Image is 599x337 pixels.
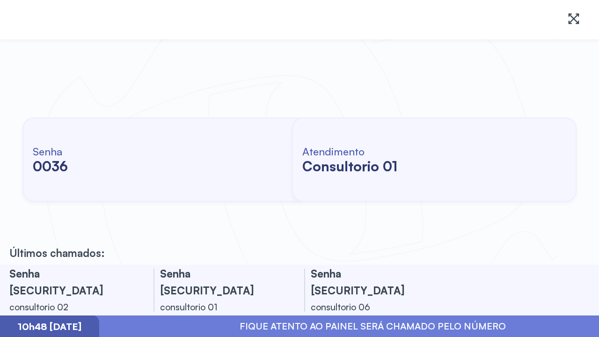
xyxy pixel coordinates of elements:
h2: 0036 [33,158,68,175]
h2: consultorio 01 [302,158,397,175]
h6: Atendimento [302,145,397,158]
h3: Senha [SECURITY_DATA] [311,265,432,299]
h3: Senha [SECURITY_DATA] [160,265,282,299]
p: Últimos chamados: [9,246,105,259]
img: Logotipo do estabelecimento [15,7,120,32]
h6: Senha [33,145,68,158]
div: consultorio 02 [9,299,131,315]
div: consultorio 01 [160,299,282,315]
h3: Senha [SECURITY_DATA] [9,265,131,299]
div: consultorio 06 [311,299,432,315]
